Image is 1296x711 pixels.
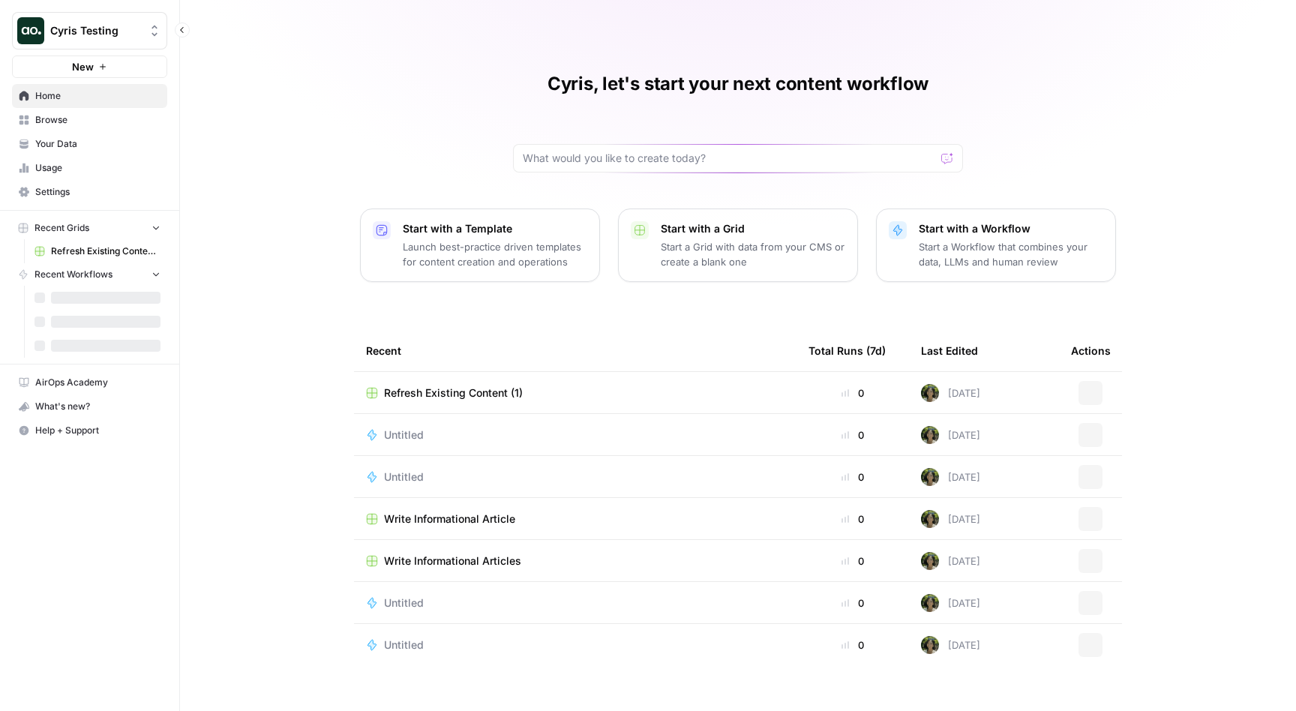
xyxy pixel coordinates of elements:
[366,553,784,568] a: Write Informational Articles
[13,395,166,418] div: What's new?
[921,384,939,402] img: 9yzyh6jx8pyi0i4bg270dfgokx5n
[808,553,897,568] div: 0
[808,385,897,400] div: 0
[35,113,160,127] span: Browse
[808,469,897,484] div: 0
[919,239,1103,269] p: Start a Workflow that combines your data, LLMs and human review
[35,137,160,151] span: Your Data
[366,385,784,400] a: Refresh Existing Content (1)
[618,208,858,282] button: Start with a GridStart a Grid with data from your CMS or create a blank one
[366,469,784,484] a: Untitled
[17,17,44,44] img: Cyris Testing Logo
[35,185,160,199] span: Settings
[921,552,939,570] img: 9yzyh6jx8pyi0i4bg270dfgokx5n
[921,384,980,402] div: [DATE]
[921,636,980,654] div: [DATE]
[384,469,424,484] span: Untitled
[35,424,160,437] span: Help + Support
[921,510,980,528] div: [DATE]
[12,108,167,132] a: Browse
[876,208,1116,282] button: Start with a WorkflowStart a Workflow that combines your data, LLMs and human review
[51,244,160,258] span: Refresh Existing Content (1)
[523,151,935,166] input: What would you like to create today?
[12,84,167,108] a: Home
[12,132,167,156] a: Your Data
[547,72,928,96] h1: Cyris, let's start your next content workflow
[72,59,94,74] span: New
[35,161,160,175] span: Usage
[384,553,521,568] span: Write Informational Articles
[28,239,167,263] a: Refresh Existing Content (1)
[35,89,160,103] span: Home
[366,427,784,442] a: Untitled
[921,330,978,371] div: Last Edited
[661,221,845,236] p: Start with a Grid
[384,427,424,442] span: Untitled
[808,330,886,371] div: Total Runs (7d)
[12,418,167,442] button: Help + Support
[12,180,167,204] a: Settings
[12,370,167,394] a: AirOps Academy
[921,510,939,528] img: 9yzyh6jx8pyi0i4bg270dfgokx5n
[403,239,587,269] p: Launch best-practice driven templates for content creation and operations
[808,427,897,442] div: 0
[12,12,167,49] button: Workspace: Cyris Testing
[360,208,600,282] button: Start with a TemplateLaunch best-practice driven templates for content creation and operations
[35,376,160,389] span: AirOps Academy
[12,217,167,239] button: Recent Grids
[921,594,939,612] img: 9yzyh6jx8pyi0i4bg270dfgokx5n
[366,511,784,526] a: Write Informational Article
[12,55,167,78] button: New
[808,511,897,526] div: 0
[921,468,939,486] img: 9yzyh6jx8pyi0i4bg270dfgokx5n
[384,595,424,610] span: Untitled
[12,156,167,180] a: Usage
[12,394,167,418] button: What's new?
[1071,330,1111,371] div: Actions
[12,263,167,286] button: Recent Workflows
[366,637,784,652] a: Untitled
[366,595,784,610] a: Untitled
[808,637,897,652] div: 0
[34,268,112,281] span: Recent Workflows
[366,330,784,371] div: Recent
[384,511,515,526] span: Write Informational Article
[50,23,141,38] span: Cyris Testing
[921,594,980,612] div: [DATE]
[403,221,587,236] p: Start with a Template
[921,426,980,444] div: [DATE]
[921,426,939,444] img: 9yzyh6jx8pyi0i4bg270dfgokx5n
[384,385,523,400] span: Refresh Existing Content (1)
[34,221,89,235] span: Recent Grids
[808,595,897,610] div: 0
[921,636,939,654] img: 9yzyh6jx8pyi0i4bg270dfgokx5n
[919,221,1103,236] p: Start with a Workflow
[661,239,845,269] p: Start a Grid with data from your CMS or create a blank one
[921,468,980,486] div: [DATE]
[921,552,980,570] div: [DATE]
[384,637,424,652] span: Untitled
